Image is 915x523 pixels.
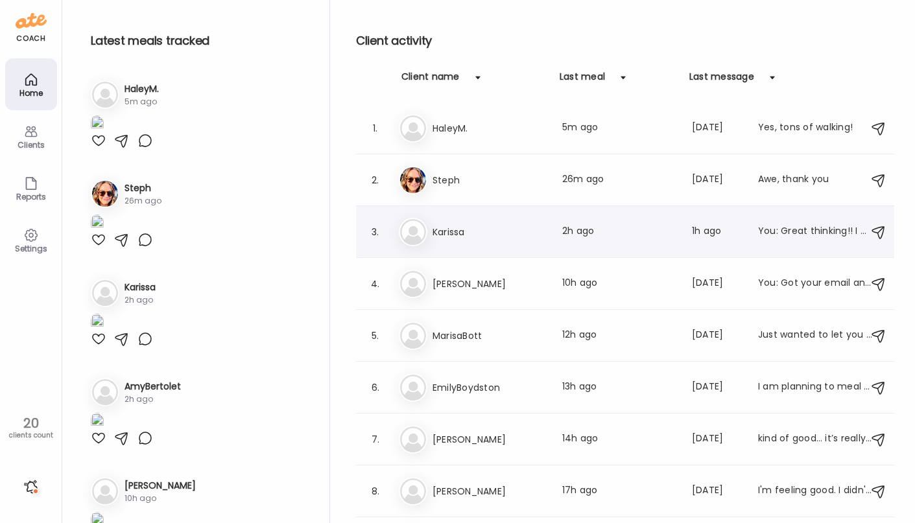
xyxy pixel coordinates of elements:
div: Yes, tons of walking! [758,121,872,136]
div: 3. [368,224,383,240]
img: bg-avatar-default.svg [400,115,426,141]
div: 4. [368,276,383,292]
div: clients count [5,431,57,440]
div: 5m ago [562,121,676,136]
div: You: Great thinking!! I have this prepped for our session [DATE]! [758,224,872,240]
div: 1. [368,121,383,136]
img: images%2FKCuWq4wOuzL0LtVGeI3JZrgzfIt1%2FPOK0xBSFydj0don3rxBh%2FAMHrk8EsForduHppVpkd_1080 [91,413,104,430]
div: 20 [5,415,57,431]
h3: Karissa [433,224,547,240]
img: bg-avatar-default.svg [92,379,118,405]
img: images%2FwFftV3A54uPCICQkRJ4sEQqFNTj1%2FMFa4GGKxRGSqIK5HCuWx%2F8Fi792ZrQeObAR0xjbZ3_1080 [91,215,104,232]
div: [DATE] [692,276,743,292]
h3: Karissa [125,281,156,294]
h3: [PERSON_NAME] [125,479,196,493]
div: [DATE] [692,380,743,395]
div: [DATE] [692,121,743,136]
h3: Steph [433,172,547,188]
img: bg-avatar-default.svg [400,478,426,504]
img: bg-avatar-default.svg [400,323,426,349]
img: avatars%2FwFftV3A54uPCICQkRJ4sEQqFNTj1 [92,181,118,207]
h3: EmilyBoydston [433,380,547,395]
div: 17h ago [562,483,676,499]
h3: MarisaBott [433,328,547,343]
div: Reports [8,192,54,201]
div: [DATE] [692,432,743,447]
div: coach [16,33,45,44]
div: Last message [689,70,754,91]
h3: [PERSON_NAME] [433,483,547,499]
div: [DATE] [692,328,743,343]
div: Awe, thank you [758,172,872,188]
div: Settings [8,244,54,253]
img: avatars%2FwFftV3A54uPCICQkRJ4sEQqFNTj1 [400,167,426,193]
img: bg-avatar-default.svg [400,271,426,297]
img: bg-avatar-default.svg [400,219,426,245]
div: 6. [368,380,383,395]
div: 2. [368,172,383,188]
div: 26m ago [562,172,676,188]
img: images%2FaUl2YZnyKlU6aR8NDJptNbXyT982%2FVKcFj5LYAQN7DYExQHss%2FiMMt1pjaFpkBywuRirid_1080 [91,314,104,331]
h3: AmyBertolet [125,380,181,393]
div: [DATE] [692,483,743,499]
h3: Steph [125,181,161,195]
h3: [PERSON_NAME] [433,432,547,447]
div: 2h ago [125,393,181,405]
h3: HaleyM. [433,121,547,136]
div: 14h ago [562,432,676,447]
img: bg-avatar-default.svg [92,478,118,504]
img: bg-avatar-default.svg [400,375,426,401]
div: [DATE] [692,172,743,188]
div: 1h ago [692,224,743,240]
img: bg-avatar-default.svg [400,426,426,452]
img: ate [16,10,47,31]
div: 5m ago [125,96,159,108]
div: Last meal [560,70,605,91]
div: 8. [368,483,383,499]
div: 5. [368,328,383,343]
div: 10h ago [562,276,676,292]
div: I am planning to meal prep some smoothies tonight. Over this horrible week and ready to get back ... [758,380,872,395]
div: 10h ago [125,493,196,504]
div: Client name [401,70,460,91]
div: 26m ago [125,195,161,207]
h3: HaleyM. [125,82,159,96]
img: images%2FnqEos4dlPfU1WAEMgzCZDTUbVOs2%2FFxdX4dSYzn8i5cGOOjxO%2FBOMjzLQ2E8NsVu2tCAzA_1080 [91,115,104,133]
div: 7. [368,432,383,447]
div: You: Got your email and I am happy to hear that it is going so well. Let's keep up the good work ... [758,276,872,292]
h3: [PERSON_NAME] [433,276,547,292]
img: bg-avatar-default.svg [92,280,118,306]
div: Home [8,89,54,97]
div: Just wanted to let you know the recipes so far for this week have been 10/10! [758,328,872,343]
img: bg-avatar-default.svg [92,82,118,108]
div: 2h ago [562,224,676,240]
div: Clients [8,141,54,149]
div: 13h ago [562,380,676,395]
div: 2h ago [125,294,156,306]
div: I'm feeling good. I didn't log anything [DATE] but I was doing so much that it was just mainly sn... [758,483,872,499]
div: kind of good… it’s really hard for me to not eat random things that i’m trying to not or build tr... [758,432,872,447]
h2: Latest meals tracked [91,31,309,51]
div: 12h ago [562,328,676,343]
h2: Client activity [356,31,894,51]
